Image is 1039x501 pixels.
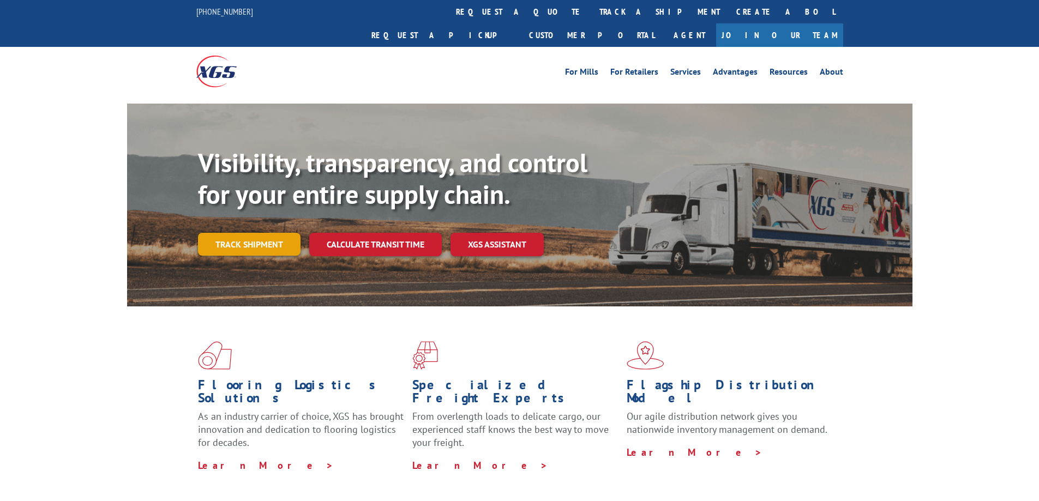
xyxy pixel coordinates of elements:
[770,68,808,80] a: Resources
[627,341,664,370] img: xgs-icon-flagship-distribution-model-red
[196,6,253,17] a: [PHONE_NUMBER]
[610,68,658,80] a: For Retailers
[713,68,758,80] a: Advantages
[521,23,663,47] a: Customer Portal
[627,446,762,458] a: Learn More >
[198,146,587,211] b: Visibility, transparency, and control for your entire supply chain.
[820,68,843,80] a: About
[627,410,827,436] span: Our agile distribution network gives you nationwide inventory management on demand.
[309,233,442,256] a: Calculate transit time
[670,68,701,80] a: Services
[198,378,404,410] h1: Flooring Logistics Solutions
[451,233,544,256] a: XGS ASSISTANT
[627,378,833,410] h1: Flagship Distribution Model
[412,459,548,472] a: Learn More >
[198,459,334,472] a: Learn More >
[565,68,598,80] a: For Mills
[198,233,301,256] a: Track shipment
[363,23,521,47] a: Request a pickup
[716,23,843,47] a: Join Our Team
[412,341,438,370] img: xgs-icon-focused-on-flooring-red
[412,410,618,458] p: From overlength loads to delicate cargo, our experienced staff knows the best way to move your fr...
[198,341,232,370] img: xgs-icon-total-supply-chain-intelligence-red
[198,410,404,449] span: As an industry carrier of choice, XGS has brought innovation and dedication to flooring logistics...
[412,378,618,410] h1: Specialized Freight Experts
[663,23,716,47] a: Agent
